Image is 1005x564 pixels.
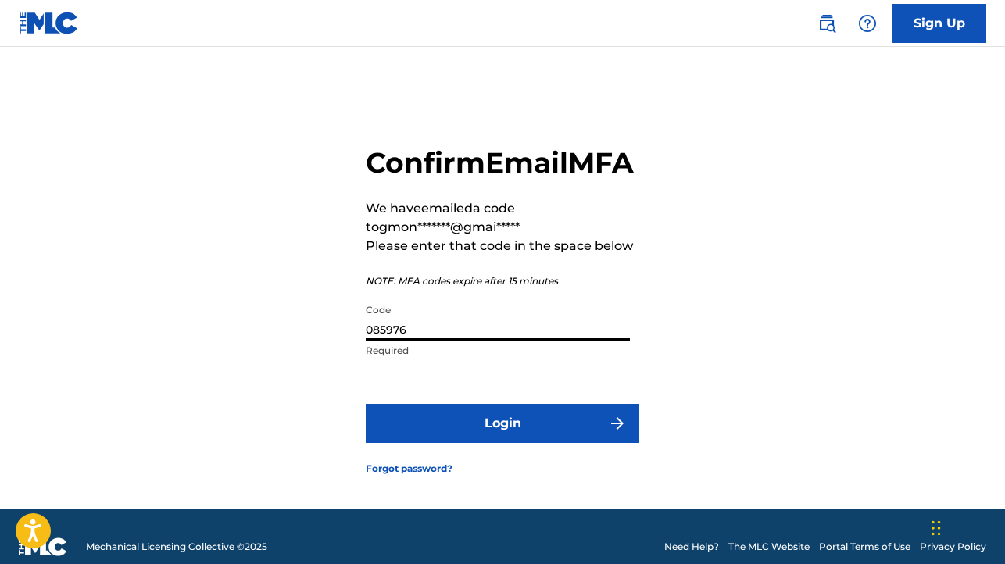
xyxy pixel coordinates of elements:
[920,540,986,554] a: Privacy Policy
[366,237,639,255] p: Please enter that code in the space below
[932,505,941,552] div: Drag
[811,8,842,39] a: Public Search
[664,540,719,554] a: Need Help?
[819,540,910,554] a: Portal Terms of Use
[817,14,836,33] img: search
[892,4,986,43] a: Sign Up
[927,489,1005,564] iframe: Chat Widget
[366,462,452,476] a: Forgot password?
[19,537,67,556] img: logo
[852,8,883,39] div: Help
[728,540,810,554] a: The MLC Website
[858,14,877,33] img: help
[366,404,639,443] button: Login
[366,344,630,358] p: Required
[366,274,639,288] p: NOTE: MFA codes expire after 15 minutes
[19,12,79,34] img: MLC Logo
[608,414,627,433] img: f7272a7cc735f4ea7f67.svg
[366,145,639,180] h2: Confirm Email MFA
[86,540,267,554] span: Mechanical Licensing Collective © 2025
